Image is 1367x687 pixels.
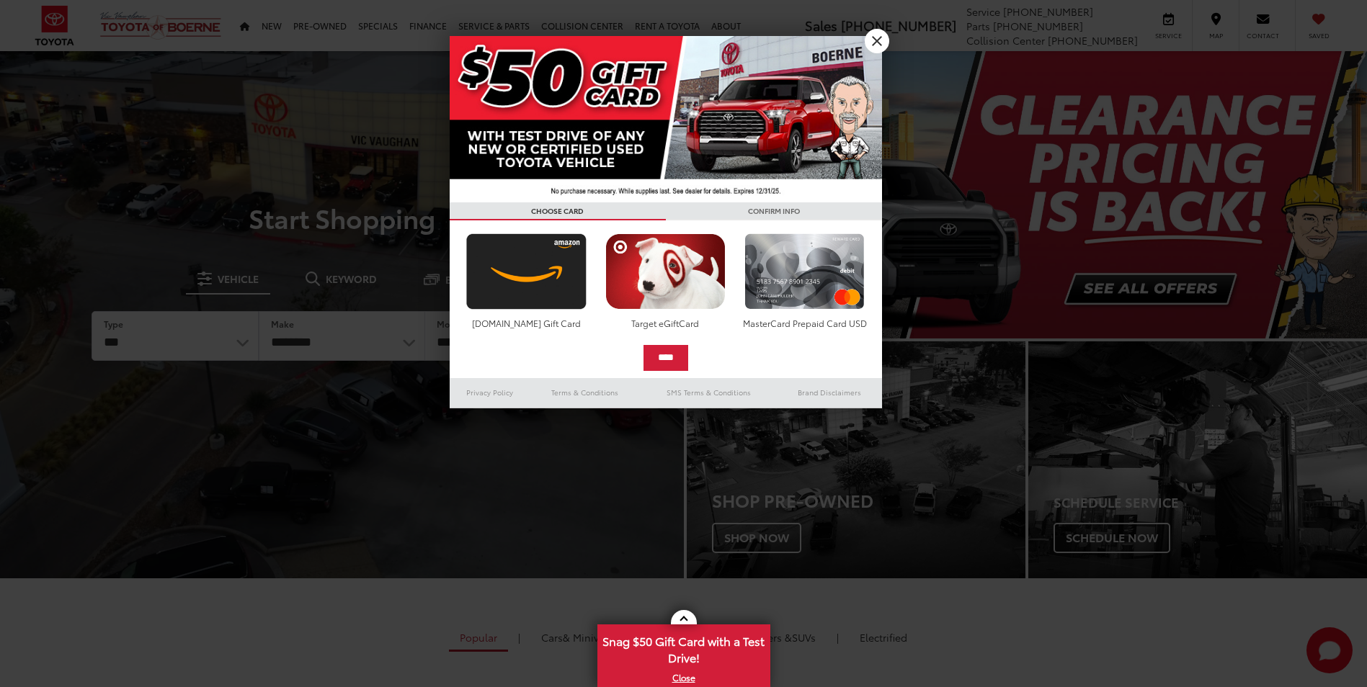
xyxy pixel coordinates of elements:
h3: CONFIRM INFO [666,202,882,220]
img: amazoncard.png [463,233,590,310]
img: targetcard.png [602,233,729,310]
div: MasterCard Prepaid Card USD [741,317,868,329]
img: 42635_top_851395.jpg [450,36,882,202]
a: Terms & Conditions [530,384,640,401]
a: Privacy Policy [450,384,530,401]
a: SMS Terms & Conditions [641,384,777,401]
h3: CHOOSE CARD [450,202,666,220]
div: Target eGiftCard [602,317,729,329]
div: [DOMAIN_NAME] Gift Card [463,317,590,329]
span: Snag $50 Gift Card with a Test Drive! [599,626,769,670]
img: mastercard.png [741,233,868,310]
a: Brand Disclaimers [777,384,882,401]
